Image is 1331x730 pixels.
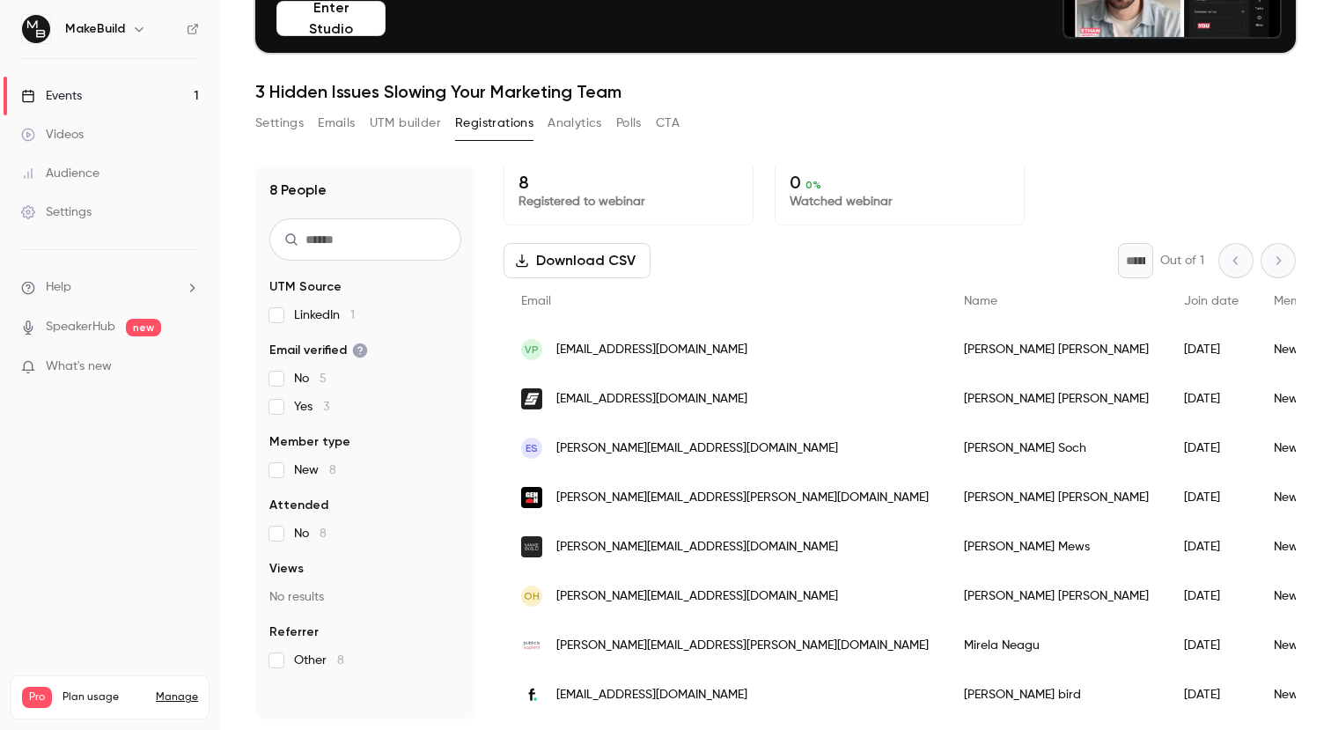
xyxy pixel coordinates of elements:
[525,342,539,358] span: VP
[518,193,739,210] p: Registered to webinar
[63,690,145,704] span: Plan usage
[656,109,680,137] button: CTA
[329,464,336,476] span: 8
[1160,252,1204,269] p: Out of 1
[521,295,551,307] span: Email
[946,670,1166,719] div: [PERSON_NAME] bird
[521,684,542,705] img: fiskaly.com
[521,635,542,656] img: publicissapient.com
[46,358,112,376] span: What's new
[1166,325,1256,374] div: [DATE]
[556,341,747,359] span: [EMAIL_ADDRESS][DOMAIN_NAME]
[126,319,161,336] span: new
[616,109,642,137] button: Polls
[269,342,368,359] span: Email verified
[521,536,542,557] img: makebuild.studio
[1166,571,1256,621] div: [DATE]
[1166,374,1256,424] div: [DATE]
[294,370,327,387] span: No
[946,522,1166,571] div: [PERSON_NAME] Mews
[521,388,542,409] img: ethansuero.com
[1184,295,1239,307] span: Join date
[526,440,538,456] span: ES
[294,461,336,479] span: New
[22,15,50,43] img: MakeBuild
[21,87,82,105] div: Events
[65,20,125,38] h6: MakeBuild
[504,243,651,278] button: Download CSV
[269,433,350,451] span: Member type
[294,398,329,416] span: Yes
[556,489,929,507] span: [PERSON_NAME][EMAIL_ADDRESS][PERSON_NAME][DOMAIN_NAME]
[21,278,199,297] li: help-dropdown-opener
[255,109,304,137] button: Settings
[556,538,838,557] span: [PERSON_NAME][EMAIL_ADDRESS][DOMAIN_NAME]
[178,359,199,375] iframe: Noticeable Trigger
[946,621,1166,670] div: Mirela Neagu
[1166,522,1256,571] div: [DATE]
[946,374,1166,424] div: [PERSON_NAME] [PERSON_NAME]
[269,560,304,578] span: Views
[323,401,329,413] span: 3
[320,372,327,385] span: 5
[269,588,461,606] p: No results
[46,278,71,297] span: Help
[269,180,327,201] h1: 8 People
[548,109,602,137] button: Analytics
[255,81,1296,102] h1: 3 Hidden Issues Slowing Your Marketing Team
[22,687,52,708] span: Pro
[21,165,99,182] div: Audience
[276,1,386,36] button: Enter Studio
[156,690,198,704] a: Manage
[790,193,1010,210] p: Watched webinar
[318,109,355,137] button: Emails
[455,109,533,137] button: Registrations
[294,652,344,669] span: Other
[790,172,1010,193] p: 0
[21,203,92,221] div: Settings
[946,325,1166,374] div: [PERSON_NAME] [PERSON_NAME]
[946,424,1166,473] div: [PERSON_NAME] Soch
[294,525,327,542] span: No
[46,318,115,336] a: SpeakerHub
[524,588,540,604] span: OH
[521,487,542,508] img: generationhome.com
[269,623,319,641] span: Referrer
[556,637,929,655] span: [PERSON_NAME][EMAIL_ADDRESS][PERSON_NAME][DOMAIN_NAME]
[964,295,997,307] span: Name
[556,587,838,606] span: [PERSON_NAME][EMAIL_ADDRESS][DOMAIN_NAME]
[556,686,747,704] span: [EMAIL_ADDRESS][DOMAIN_NAME]
[294,306,355,324] span: LinkedIn
[21,126,84,144] div: Videos
[556,439,838,458] span: [PERSON_NAME][EMAIL_ADDRESS][DOMAIN_NAME]
[518,172,739,193] p: 8
[556,390,747,409] span: [EMAIL_ADDRESS][DOMAIN_NAME]
[946,473,1166,522] div: [PERSON_NAME] [PERSON_NAME]
[269,278,461,669] section: facet-groups
[350,309,355,321] span: 1
[1166,670,1256,719] div: [DATE]
[1166,621,1256,670] div: [DATE]
[1166,424,1256,473] div: [DATE]
[269,278,342,296] span: UTM Source
[370,109,441,137] button: UTM builder
[320,527,327,540] span: 8
[805,179,821,191] span: 0 %
[337,654,344,667] span: 8
[269,497,328,514] span: Attended
[1166,473,1256,522] div: [DATE]
[946,571,1166,621] div: [PERSON_NAME] [PERSON_NAME]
